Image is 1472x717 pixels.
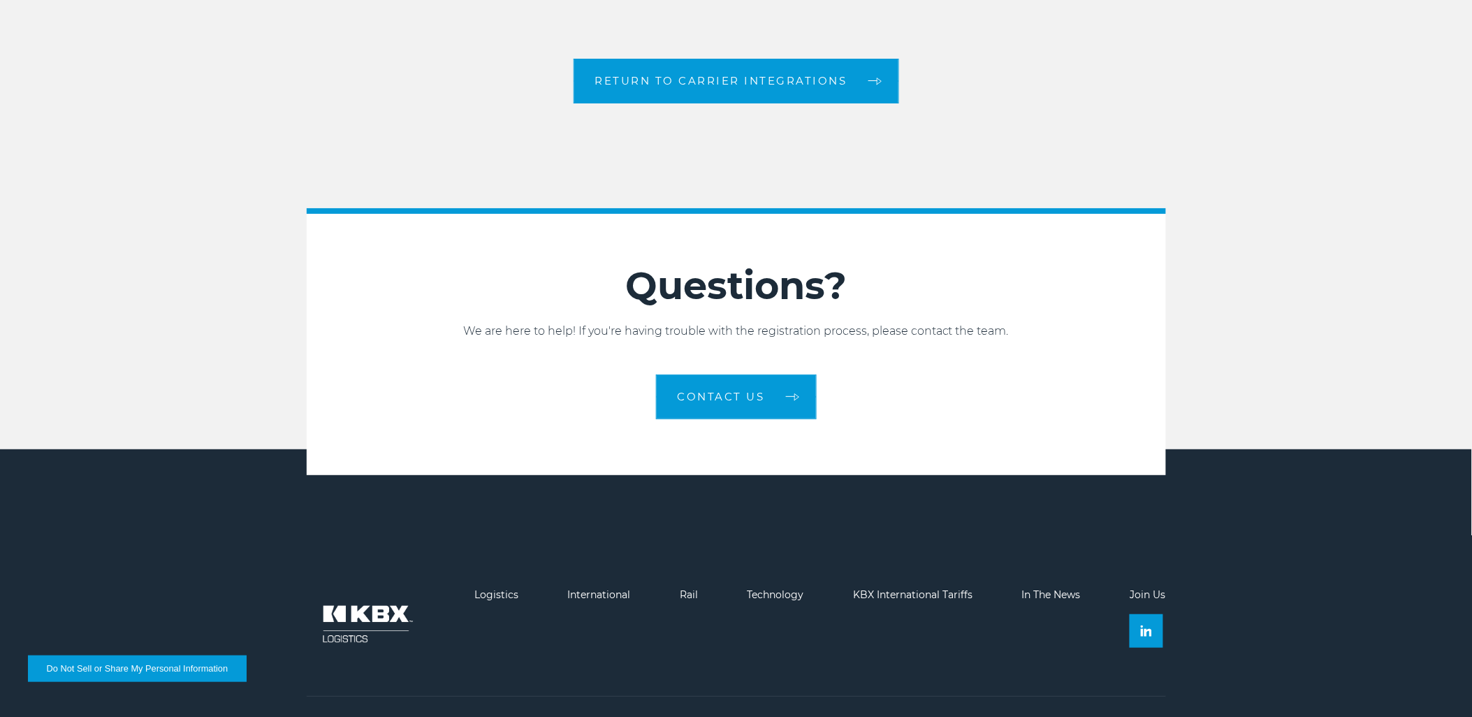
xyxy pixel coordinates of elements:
[1022,588,1081,601] a: In The News
[853,588,972,601] a: KBX International Tariffs
[748,588,804,601] a: Technology
[28,656,247,682] button: Do Not Sell or Share My Personal Information
[307,263,1166,309] h2: Questions?
[307,323,1166,340] p: We are here to help! If you're having trouble with the registration process, please contact the t...
[1130,588,1165,601] a: Join Us
[474,588,518,601] a: Logistics
[1141,625,1152,637] img: Linkedin
[307,589,425,659] img: kbx logo
[678,391,765,402] span: contact us
[568,588,631,601] a: International
[574,59,899,103] a: Return to Carrier Integrations arrow arrow
[680,588,698,601] a: Rail
[595,75,847,86] span: Return to Carrier Integrations
[656,375,817,419] a: contact us arrow arrow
